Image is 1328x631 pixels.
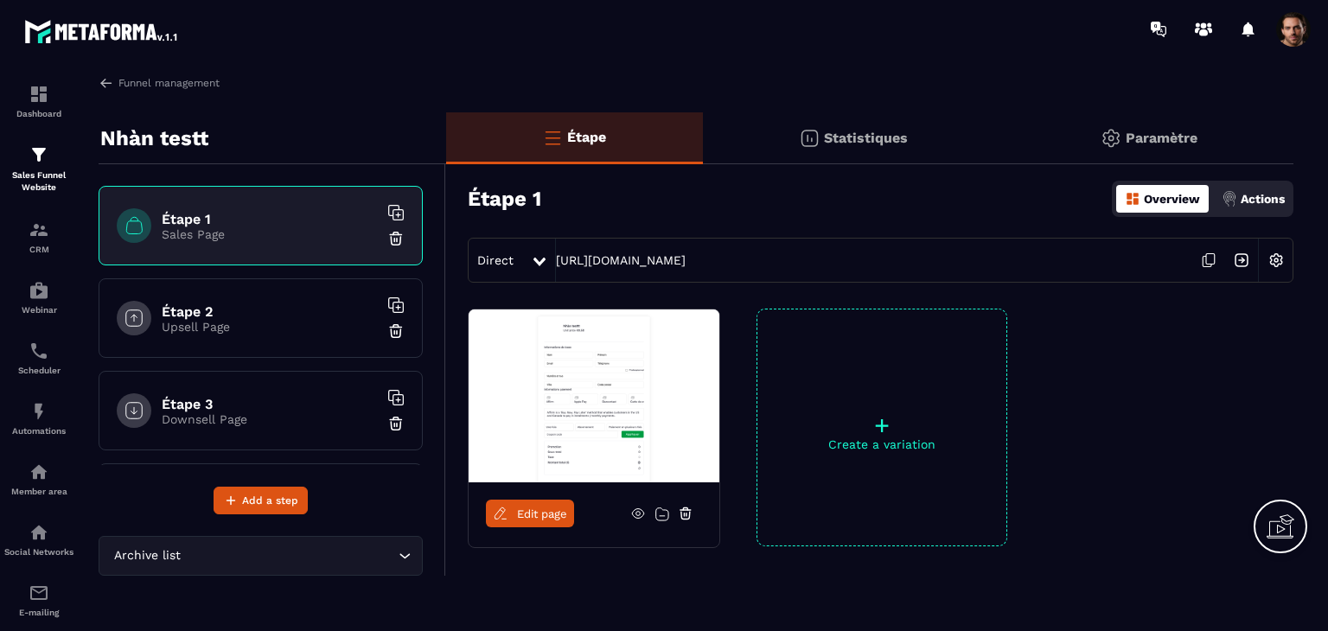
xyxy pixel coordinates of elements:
input: Search for option [184,546,394,565]
a: formationformationDashboard [4,71,73,131]
img: formation [29,84,49,105]
img: dashboard-orange.40269519.svg [1125,191,1140,207]
img: arrow-next.bcc2205e.svg [1225,244,1258,277]
img: formation [29,220,49,240]
h6: Étape 3 [162,396,378,412]
img: actions.d6e523a2.png [1222,191,1237,207]
p: E-mailing [4,608,73,617]
p: CRM [4,245,73,254]
p: Downsell Page [162,412,378,426]
a: social-networksocial-networkSocial Networks [4,509,73,570]
a: formationformationSales Funnel Website [4,131,73,207]
img: scheduler [29,341,49,361]
p: Webinar [4,305,73,315]
img: arrow [99,75,114,91]
img: stats.20deebd0.svg [799,128,820,149]
img: bars-o.4a397970.svg [542,127,563,148]
p: Étape [567,129,606,145]
h6: Étape 1 [162,211,378,227]
p: Dashboard [4,109,73,118]
a: schedulerschedulerScheduler [4,328,73,388]
p: Statistiques [824,130,908,146]
img: setting-gr.5f69749f.svg [1101,128,1121,149]
p: Actions [1241,192,1285,206]
p: Social Networks [4,547,73,557]
img: automations [29,401,49,422]
img: trash [387,415,405,432]
span: Add a step [242,492,298,509]
p: Scheduler [4,366,73,375]
a: [URL][DOMAIN_NAME] [556,253,686,267]
img: automations [29,462,49,482]
h6: Étape 2 [162,303,378,320]
p: Create a variation [757,437,1006,451]
p: Sales Funnel Website [4,169,73,194]
a: Funnel management [99,75,220,91]
img: email [29,583,49,603]
a: emailemailE-mailing [4,570,73,630]
img: social-network [29,522,49,543]
h3: Étape 1 [468,187,541,211]
a: automationsautomationsWebinar [4,267,73,328]
img: trash [387,230,405,247]
img: setting-w.858f3a88.svg [1260,244,1293,277]
p: Member area [4,487,73,496]
a: automationsautomationsMember area [4,449,73,509]
span: Edit page [517,507,567,520]
p: + [757,413,1006,437]
span: Archive list [110,546,184,565]
p: Sales Page [162,227,378,241]
img: formation [29,144,49,165]
img: logo [24,16,180,47]
img: image [469,309,719,482]
p: Nhàn testt [100,121,208,156]
p: Upsell Page [162,320,378,334]
button: Add a step [214,487,308,514]
img: trash [387,322,405,340]
img: automations [29,280,49,301]
p: Automations [4,426,73,436]
a: Edit page [486,500,574,527]
a: formationformationCRM [4,207,73,267]
p: Paramètre [1126,130,1197,146]
div: Search for option [99,536,423,576]
p: Overview [1144,192,1200,206]
span: Direct [477,253,514,267]
a: automationsautomationsAutomations [4,388,73,449]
